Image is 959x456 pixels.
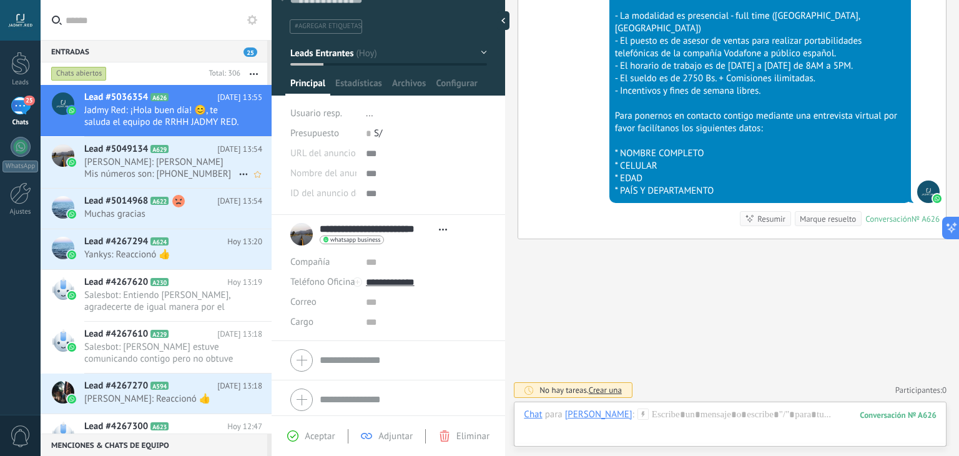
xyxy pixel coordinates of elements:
span: Cargo [290,317,313,327]
img: waba.svg [67,395,76,404]
span: A230 [150,278,169,286]
img: waba.svg [67,210,76,219]
span: ... [366,107,373,119]
div: Marque resuelto [800,213,856,225]
div: * ⁠CELULAR [615,160,905,172]
span: Archivos [392,77,426,96]
span: Lead #4267300 [84,420,148,433]
span: [DATE] 13:18 [217,380,262,392]
div: Conversación [865,214,912,224]
a: Lead #5014968 A622 [DATE] 13:54 Muchas gracias [41,189,272,229]
div: Usuario resp. [290,104,357,124]
a: Lead #4267620 A230 Hoy 13:19 Salesbot: Entiendo [PERSON_NAME], agradecerte de igual manera por el... [41,270,272,321]
span: A629 [150,145,169,153]
span: Presupuesto [290,127,339,139]
span: Correo [290,296,317,308]
span: Salesbot: Entiendo [PERSON_NAME], agradecerte de igual manera por el interés hacia nosotros, te r... [84,289,239,313]
a: Participantes:0 [895,385,947,395]
span: Lead #4267610 [84,328,148,340]
div: Nombre del anuncio de TikTok [290,164,357,184]
div: ID del anuncio de TikTok [290,184,357,204]
img: waba.svg [67,291,76,300]
span: 25 [243,47,257,57]
span: A229 [150,330,169,338]
div: - El puesto es de asesor de ventas para realizar portabilidades telefónicas de la compañía Vodafo... [615,35,905,60]
img: waba.svg [67,158,76,167]
div: Compañía [290,252,357,272]
a: Lead #4267610 A229 [DATE] 13:18 Salesbot: [PERSON_NAME] estuve comunicando contigo pero no obtuve... [41,322,272,373]
div: - El horario de trabajo es de [DATE] a [DATE] de 8AM a 5PM. [615,60,905,72]
span: 25 [24,96,34,106]
span: S/ [374,127,382,139]
div: Resumir [757,213,785,225]
span: Muchas gracias [84,208,239,220]
div: - Incentivos y fines de semana libres. [615,85,905,97]
div: Chats [2,119,39,127]
span: whatsapp business [330,237,380,243]
span: [DATE] 13:54 [217,143,262,156]
div: URL del anuncio de TikTok [290,144,357,164]
span: Lead #5014968 [84,195,148,207]
span: #agregar etiquetas [295,22,361,31]
div: WhatsApp [2,161,38,172]
span: A623 [150,422,169,430]
a: Lead #4267270 A594 [DATE] 13:18 [PERSON_NAME]: Reaccionó 👍 [41,374,272,414]
span: Nombre del anuncio de TikTok [290,169,411,178]
img: waba.svg [67,343,76,352]
img: waba.svg [67,250,76,259]
span: A594 [150,382,169,390]
span: 0 [942,385,947,395]
div: - El sueldo es de 2750 Bs. + Comisiones ilimitadas. [615,72,905,85]
span: Eliminar [456,430,489,442]
span: Crear una [589,385,622,395]
span: Lead #4267294 [84,235,148,248]
a: Lead #5036354 A626 [DATE] 13:55 Jadmy Red: ¡Hola buen día! 😊, te saluda el equipo de RRHH JADMY R... [41,85,272,136]
span: Lead #5049134 [84,143,148,156]
a: Lead #4267294 A624 Hoy 13:20 Yankys: Reaccionó 👍 [41,229,272,269]
span: [PERSON_NAME]: Reaccionó 👍 [84,393,239,405]
div: Ojeda Vargas Carlos Augus [565,409,632,420]
span: A624 [150,237,169,245]
span: Lead #5036354 [84,91,148,104]
span: para [545,409,563,421]
span: Salesbot: [PERSON_NAME] estuve comunicando contigo pero no obtuve respuesta [84,341,239,365]
span: Lead #4267270 [84,380,148,392]
span: Yankys: Reaccionó 👍 [84,249,239,260]
div: Presupuesto [290,124,357,144]
span: Hoy 13:20 [227,235,262,248]
div: № A626 [912,214,940,224]
span: Estadísticas [335,77,382,96]
span: [DATE] 13:55 [217,91,262,104]
div: Leads [2,79,39,87]
span: A626 [150,93,169,101]
div: - La modalidad es presencial - full time ([GEOGRAPHIC_DATA], [GEOGRAPHIC_DATA]) [615,10,905,35]
img: waba.svg [67,106,76,115]
span: [DATE] 13:54 [217,195,262,207]
div: Ajustes [2,208,39,216]
div: Total: 306 [204,67,240,80]
span: Jadmy Red [917,181,940,203]
div: Ocultar [497,11,509,30]
div: Cargo [290,312,357,332]
span: A622 [150,197,169,205]
a: Lead #5049134 A629 [DATE] 13:54 [PERSON_NAME]: [PERSON_NAME] Mis números son: [PHONE_NUMBER] [PHO... [41,137,272,188]
span: ID del anuncio de TikTok [290,189,388,198]
div: * ⁠EDAD [615,172,905,185]
div: * NOMBRE COMPLETO [615,147,905,160]
span: Hoy 13:19 [227,276,262,289]
div: * ⁠PAÍS Y DEPARTAMENTO [615,185,905,197]
span: URL del anuncio de TikTok [290,149,396,158]
span: [PERSON_NAME]: [PERSON_NAME] Mis números son: [PHONE_NUMBER] [PHONE_NUMBER] Tengo 31 años De naci... [84,156,239,180]
span: Lead #4267620 [84,276,148,289]
span: Hoy 12:47 [227,420,262,433]
span: [DATE] 13:18 [217,328,262,340]
span: Usuario resp. [290,107,342,119]
div: No hay tareas. [539,385,622,395]
span: Configurar [436,77,477,96]
div: Menciones & Chats de equipo [41,434,267,456]
span: Aceptar [305,430,335,442]
button: Teléfono Oficina [290,272,355,292]
div: Chats abiertos [51,66,107,81]
span: Jadmy Red: ¡Hola buen día! 😊, te saluda el equipo de RRHH JADMY RED. - La modalidad es presencial... [84,104,239,128]
span: Principal [290,77,325,96]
